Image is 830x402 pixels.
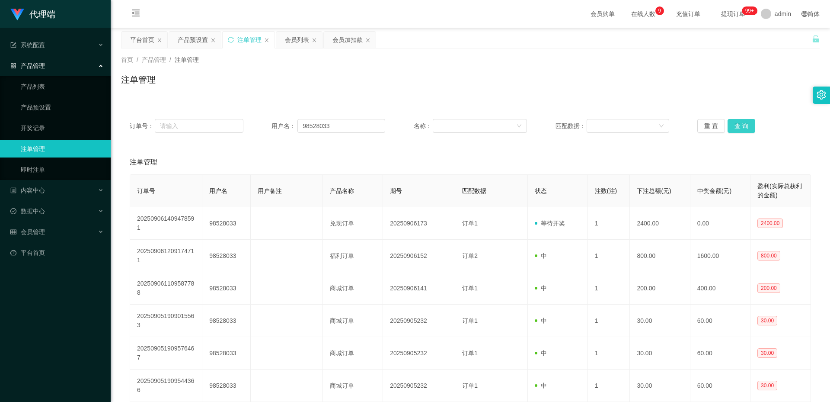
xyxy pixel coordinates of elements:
td: 202509051909576467 [130,337,202,370]
a: 产品预设置 [21,99,104,116]
a: 即时注单 [21,161,104,178]
span: 首页 [121,56,133,63]
td: 98528033 [202,305,250,337]
i: 图标: table [10,229,16,235]
i: 图标: check-circle-o [10,208,16,214]
i: 图标: setting [817,90,826,100]
td: 202509061409478591 [130,207,202,240]
span: 中 [535,382,547,389]
span: 用户备注 [258,187,282,194]
i: 图标: down [659,123,664,129]
h1: 代理端 [29,0,55,28]
input: 请输入 [297,119,385,133]
p: 9 [658,6,661,15]
sup: 1088 [742,6,757,15]
i: 图标: down [517,123,522,129]
span: / [137,56,138,63]
a: 注单管理 [21,140,104,158]
td: 98528033 [202,207,250,240]
i: 图标: sync [228,37,234,43]
span: 数据中心 [10,208,45,215]
td: 1 [588,207,630,240]
span: 系统配置 [10,42,45,48]
h1: 注单管理 [121,73,156,86]
span: 中奖金额(元) [697,187,731,194]
i: 图标: global [801,11,808,17]
td: 60.00 [690,337,750,370]
td: 98528033 [202,240,250,272]
span: 名称： [414,122,433,131]
span: 订单1 [462,220,478,227]
span: 中 [535,252,547,259]
span: 订单号： [130,122,155,131]
span: 产品管理 [10,62,45,69]
i: 图标: close [157,38,162,43]
a: 开奖记录 [21,119,104,137]
td: 商城订单 [323,305,383,337]
span: 匹配数据 [462,187,486,194]
td: 98528033 [202,272,250,305]
td: 60.00 [690,305,750,337]
button: 重 置 [697,119,725,133]
i: 图标: close [211,38,216,43]
td: 202509051909544366 [130,370,202,402]
span: 中 [535,285,547,292]
td: 20250905232 [383,337,455,370]
td: 98528033 [202,370,250,402]
div: 平台首页 [130,32,154,48]
span: 用户名 [209,187,227,194]
td: 1 [588,337,630,370]
span: 订单2 [462,252,478,259]
span: 30.00 [757,348,777,358]
span: 盈利(实际总获利的金额) [757,183,802,199]
td: 2400.00 [630,207,690,240]
span: 30.00 [757,381,777,390]
button: 查 询 [728,119,755,133]
span: 充值订单 [672,11,705,17]
span: 产品名称 [330,187,354,194]
span: 订单1 [462,285,478,292]
td: 60.00 [690,370,750,402]
span: 期号 [390,187,402,194]
img: logo.9652507e.png [10,9,24,21]
span: 订单1 [462,382,478,389]
i: 图标: form [10,42,16,48]
i: 图标: menu-fold [121,0,150,28]
td: 20250906141 [383,272,455,305]
span: 提现订单 [717,11,750,17]
td: 202509061209174711 [130,240,202,272]
td: 兑现订单 [323,207,383,240]
span: 中 [535,350,547,357]
span: 在线人数 [627,11,660,17]
div: 产品预设置 [178,32,208,48]
span: 注数(注) [595,187,617,194]
div: 会员加扣款 [332,32,363,48]
td: 400.00 [690,272,750,305]
i: 图标: appstore-o [10,63,16,69]
span: 状态 [535,187,547,194]
td: 1 [588,370,630,402]
td: 30.00 [630,305,690,337]
td: 800.00 [630,240,690,272]
div: 注单管理 [237,32,262,48]
span: 30.00 [757,316,777,325]
td: 商城订单 [323,337,383,370]
span: 订单1 [462,350,478,357]
span: 下注总额(元) [637,187,671,194]
div: 会员列表 [285,32,309,48]
span: 会员管理 [10,228,45,235]
td: 20250905232 [383,370,455,402]
i: 图标: unlock [812,35,820,43]
span: 订单号 [137,187,155,194]
i: 图标: close [264,38,269,43]
span: 200.00 [757,283,780,293]
a: 产品列表 [21,78,104,95]
td: 20250905232 [383,305,455,337]
span: 产品管理 [142,56,166,63]
span: 内容中心 [10,187,45,194]
span: 等待开奖 [535,220,565,227]
td: 福利订单 [323,240,383,272]
td: 200.00 [630,272,690,305]
td: 20250906173 [383,207,455,240]
i: 图标: profile [10,187,16,193]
